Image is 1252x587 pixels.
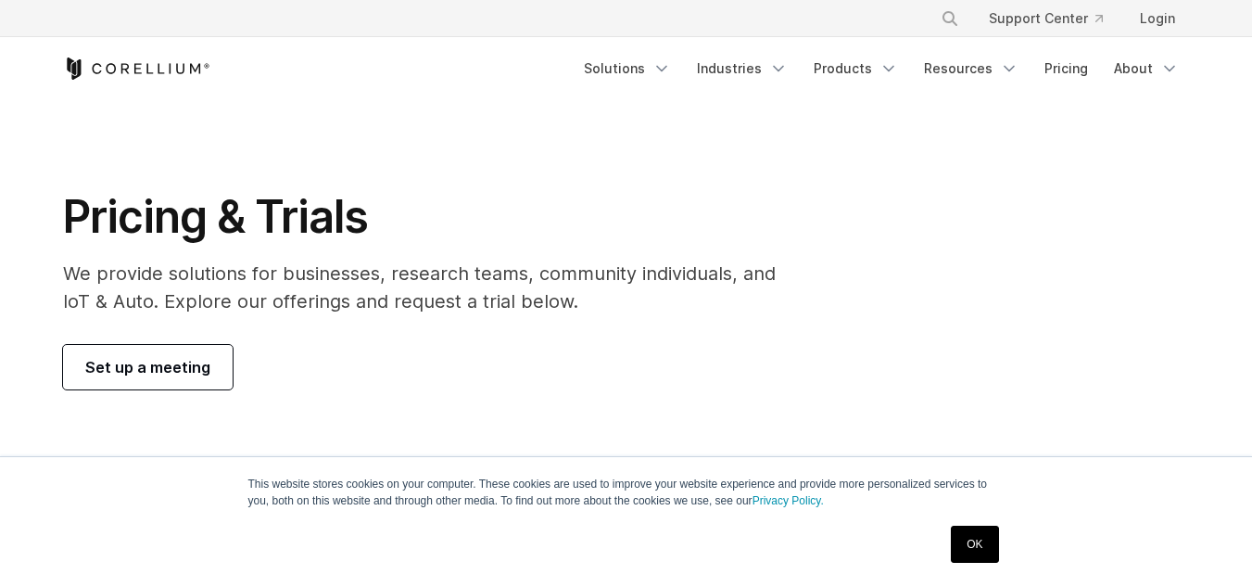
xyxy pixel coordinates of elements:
[63,260,802,315] p: We provide solutions for businesses, research teams, community individuals, and IoT & Auto. Explo...
[1033,52,1099,85] a: Pricing
[1103,52,1190,85] a: About
[913,52,1030,85] a: Resources
[573,52,1190,85] div: Navigation Menu
[248,476,1005,509] p: This website stores cookies on your computer. These cookies are used to improve your website expe...
[803,52,909,85] a: Products
[1125,2,1190,35] a: Login
[686,52,799,85] a: Industries
[974,2,1118,35] a: Support Center
[918,2,1190,35] div: Navigation Menu
[63,189,802,245] h1: Pricing & Trials
[63,345,233,389] a: Set up a meeting
[933,2,967,35] button: Search
[63,57,210,80] a: Corellium Home
[573,52,682,85] a: Solutions
[85,356,210,378] span: Set up a meeting
[752,494,824,507] a: Privacy Policy.
[951,526,998,563] a: OK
